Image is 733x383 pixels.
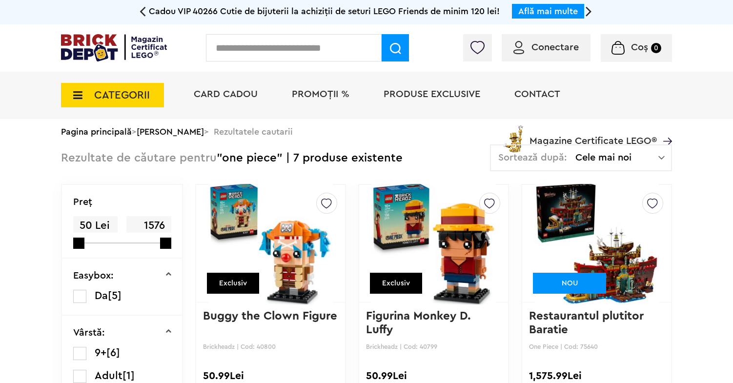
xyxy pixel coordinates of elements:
a: PROMOȚII % [292,89,349,99]
span: CATEGORII [94,90,150,101]
span: Rezultate de căutare pentru [61,152,217,164]
a: Magazine Certificate LEGO® [657,123,672,133]
div: NOU [533,273,606,294]
span: Cele mai noi [575,153,658,162]
img: Buggy the Clown Figure [208,175,333,312]
a: Contact [514,89,560,99]
div: "one piece" | 7 produse existente [61,144,403,172]
div: 50.99Lei [203,370,338,383]
span: [1] [122,370,135,381]
p: Brickheadz | Cod: 40800 [203,343,338,350]
a: Conectare [513,42,579,52]
span: Cadou VIP 40266 Cutie de bijuterii la achiziții de seturi LEGO Friends de minim 120 lei! [149,7,500,16]
p: Brickheadz | Cod: 40799 [366,343,501,350]
span: Adult [95,370,122,381]
span: [6] [106,347,120,358]
span: 50 Lei [73,216,118,235]
a: Produse exclusive [384,89,480,99]
span: Coș [631,42,648,52]
small: 0 [651,43,661,53]
div: 1,575.99Lei [529,370,664,383]
p: Vârstă: [73,328,105,338]
a: Card Cadou [194,89,258,99]
p: Preţ [73,197,92,207]
a: Buggy the Clown Figure [203,310,337,322]
span: Conectare [531,42,579,52]
span: Sortează după: [498,153,567,162]
a: Află mai multe [518,7,578,16]
div: Exclusiv [370,273,422,294]
div: Exclusiv [207,273,259,294]
span: [5] [108,290,122,301]
img: Restaurantul plutitor Baratie [534,175,659,312]
span: Da [95,290,108,301]
p: One Piece | Cod: 75640 [529,343,664,350]
span: 1576 Lei [126,216,171,248]
span: Magazine Certificate LEGO® [529,123,657,146]
p: Easybox: [73,271,114,281]
span: 9+ [95,347,106,358]
a: Restaurantul plutitor Baratie [529,310,647,336]
img: Figurina Monkey D. Luffy [371,175,496,312]
div: 50.99Lei [366,370,501,383]
a: Figurina Monkey D. Luffy [366,310,474,336]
